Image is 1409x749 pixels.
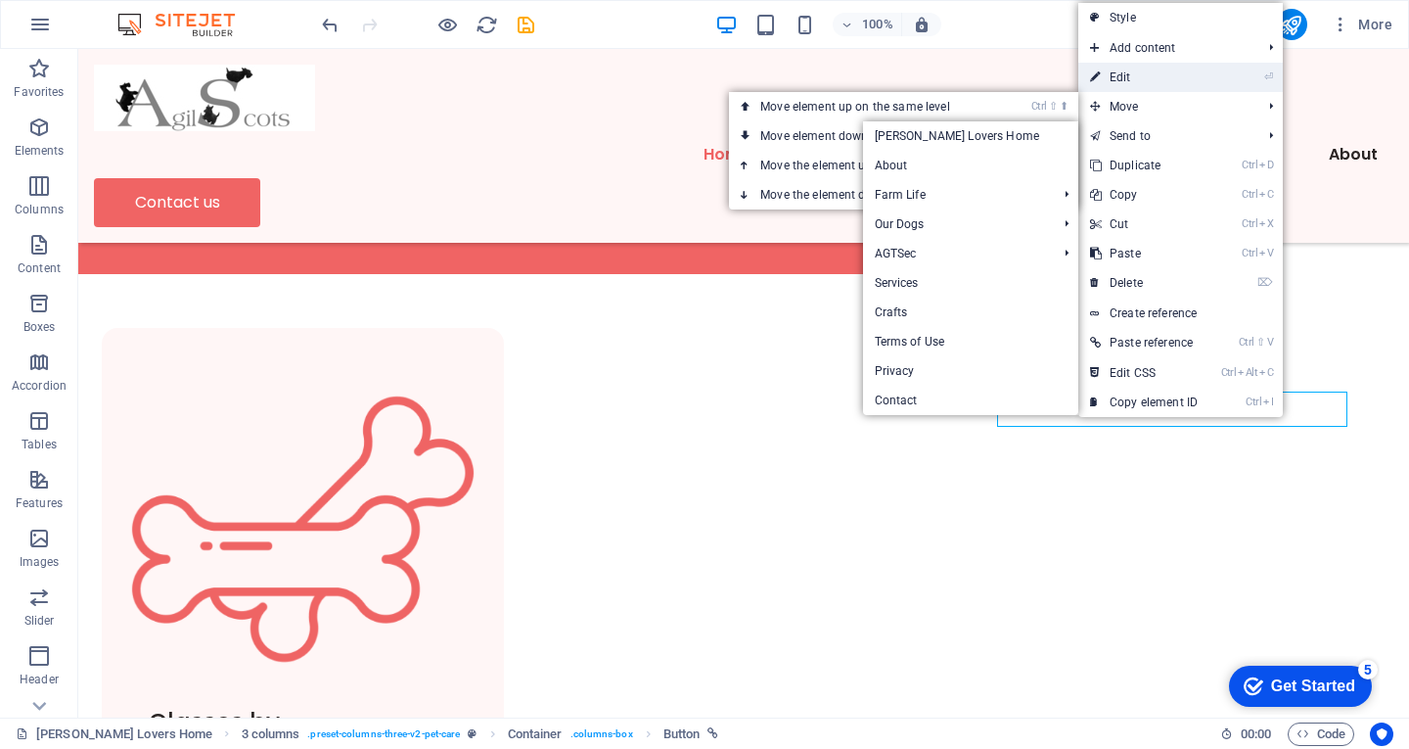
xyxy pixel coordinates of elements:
span: Click to select. Double-click to edit [663,723,701,746]
i: Ctrl [1242,217,1257,230]
i: V [1259,247,1273,259]
a: Privacy [863,356,1078,386]
i: Ctrl [1246,396,1261,408]
i: ⬆ [1060,100,1068,113]
button: reload [475,13,498,36]
button: save [514,13,537,36]
i: Ctrl [1242,247,1257,259]
a: CtrlDDuplicate [1078,151,1209,180]
i: Ctrl [1239,336,1254,349]
h6: Session time [1220,723,1272,746]
a: Send to [1078,121,1253,151]
p: Columns [15,202,64,217]
a: CtrlXCut [1078,210,1209,239]
div: Get Started [58,22,142,39]
i: C [1259,366,1273,379]
i: Ctrl [1242,188,1257,201]
p: Slider [24,613,55,629]
i: ⏎ [1264,70,1273,83]
p: Features [16,495,63,511]
a: CtrlCCopy [1078,180,1209,210]
a: ⌦Delete [1078,268,1209,298]
i: ⇧ [1049,100,1058,113]
span: Add content [1078,33,1253,63]
a: ⏎Edit [1078,63,1209,92]
button: Click here to leave preview mode and continue editing [435,13,459,36]
i: ⌦ [1257,276,1273,289]
i: V [1267,336,1273,349]
p: Content [18,260,61,276]
p: Images [20,554,60,570]
span: Move [1078,92,1253,121]
a: [PERSON_NAME] Lovers Home [863,121,1078,151]
span: . columns-box [570,723,633,746]
div: Get Started 5 items remaining, 0% complete [16,10,159,51]
i: Alt [1238,366,1257,379]
a: CtrlVPaste [1078,239,1209,268]
i: D [1259,159,1273,171]
span: Click to select. Double-click to edit [508,723,563,746]
i: This element is a customizable preset [468,728,477,739]
i: I [1263,396,1273,408]
a: Create reference [1078,299,1283,328]
i: Reload page [476,14,498,36]
i: ⇧ [1256,336,1265,349]
i: C [1259,188,1273,201]
p: Tables [22,437,57,452]
span: 00 00 [1241,723,1271,746]
a: About [863,151,1078,180]
button: undo [318,13,341,36]
i: On resize automatically adjust zoom level to fit chosen device. [913,16,931,33]
a: Terms of Use [863,327,1078,356]
a: Click to cancel selection. Double-click to open Pages [16,723,212,746]
i: Ctrl [1221,366,1237,379]
a: Our Dogs [863,210,1049,239]
button: 100% [833,13,902,36]
img: Editor Logo [113,13,259,36]
a: CtrlICopy element ID [1078,388,1209,417]
a: Ctrl⇧⬆Move element up on the same level [729,92,1005,121]
nav: breadcrumb [242,723,719,746]
p: Boxes [23,319,56,335]
span: More [1331,15,1392,34]
span: Code [1296,723,1345,746]
i: Undo: Change text (Ctrl+Z) [319,14,341,36]
a: Ctrl⬇Move the element down [729,180,1005,210]
i: Ctrl [1031,100,1047,113]
a: Ctrl⇧⬇Move element down on the same level [729,121,1005,151]
a: Style [1078,3,1283,32]
i: Save (Ctrl+S) [515,14,537,36]
p: Header [20,672,59,687]
a: Ctrl⇧VPaste reference [1078,328,1209,357]
a: Farm Life [863,180,1049,210]
p: Favorites [14,84,64,100]
a: Contact [863,386,1078,415]
span: : [1254,726,1257,741]
a: Services [863,268,1078,298]
button: Usercentrics [1370,723,1393,746]
p: Elements [15,143,65,159]
a: CtrlAltCEdit CSS [1078,358,1209,388]
span: Click to select. Double-click to edit [242,723,300,746]
i: Ctrl [1242,159,1257,171]
a: Ctrl⬆Move the element up [729,151,1005,180]
button: Code [1288,723,1354,746]
button: publish [1276,9,1307,40]
i: X [1259,217,1273,230]
h6: 100% [862,13,893,36]
div: 5 [145,4,164,23]
i: This element is linked [707,728,718,739]
button: More [1323,9,1400,40]
p: Accordion [12,378,67,394]
a: Crafts [863,298,1078,327]
span: . preset-columns-three-v2-pet-care [307,723,460,746]
a: AGTSec [863,239,1049,268]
